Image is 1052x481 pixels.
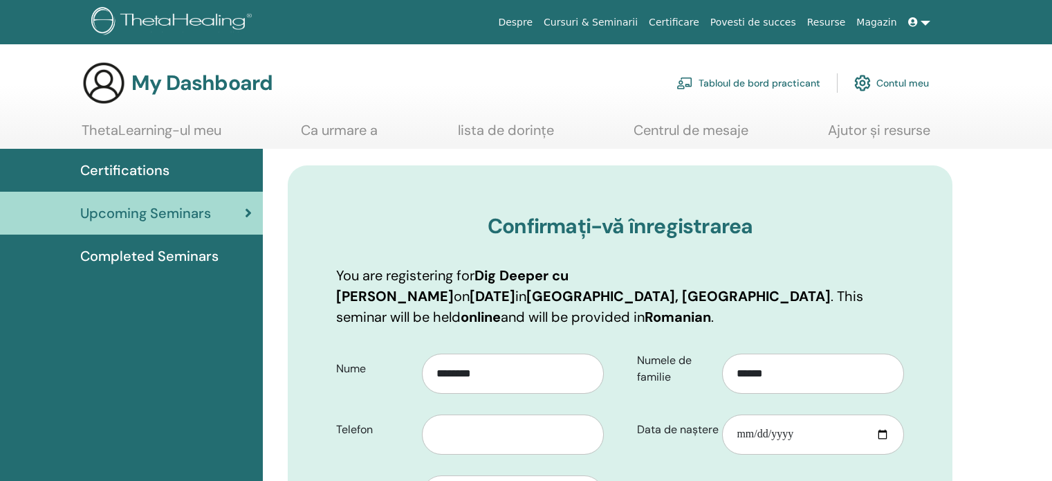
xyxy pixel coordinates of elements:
[802,10,851,35] a: Resurse
[627,417,723,443] label: Data de naștere
[80,160,169,181] span: Certifications
[627,347,723,390] label: Numele de familie
[326,356,422,382] label: Nume
[492,10,538,35] a: Despre
[676,68,820,98] a: Tabloul de bord practicant
[705,10,802,35] a: Povesti de succes
[676,77,693,89] img: chalkboard-teacher.svg
[645,308,711,326] b: Romanian
[851,10,902,35] a: Magazin
[461,308,501,326] b: online
[828,122,930,149] a: Ajutor și resurse
[82,61,126,105] img: generic-user-icon.jpg
[82,122,221,149] a: ThetaLearning-ul meu
[854,68,929,98] a: Contul meu
[80,246,219,266] span: Completed Seminars
[80,203,211,224] span: Upcoming Seminars
[470,287,515,305] b: [DATE]
[131,71,273,96] h3: My Dashboard
[634,122,748,149] a: Centrul de mesaje
[643,10,705,35] a: Certificare
[336,214,904,239] h3: Confirmați-vă înregistrarea
[301,122,378,149] a: Ca urmare a
[854,71,871,95] img: cog.svg
[538,10,643,35] a: Cursuri & Seminarii
[336,265,904,327] p: You are registering for on in . This seminar will be held and will be provided in .
[526,287,831,305] b: [GEOGRAPHIC_DATA], [GEOGRAPHIC_DATA]
[326,417,422,443] label: Telefon
[91,7,257,38] img: logo.png
[458,122,554,149] a: lista de dorințe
